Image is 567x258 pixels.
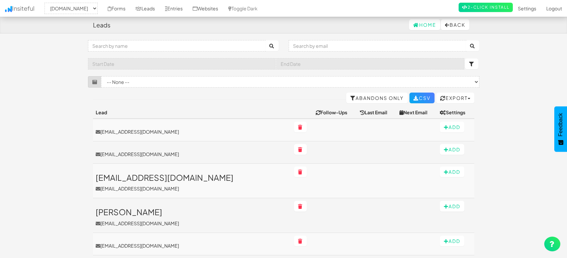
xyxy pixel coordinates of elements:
th: Lead [93,106,291,119]
a: [EMAIL_ADDRESS][DOMAIN_NAME][EMAIL_ADDRESS][DOMAIN_NAME] [96,173,289,192]
th: Follow-Ups [313,106,357,119]
input: End Date [276,58,464,70]
input: Search by name [88,40,266,51]
button: Add [440,122,464,132]
th: Settings [437,106,474,119]
a: Abandons Only [346,93,408,103]
button: Add [440,144,464,155]
button: Add [440,166,464,177]
a: 2-Click Install [459,3,513,12]
a: [EMAIL_ADDRESS][DOMAIN_NAME] [96,151,289,157]
p: [EMAIL_ADDRESS][DOMAIN_NAME] [96,185,289,192]
input: Start Date [88,58,276,70]
span: Feedback [558,113,564,136]
input: Search by email [289,40,466,51]
button: Add [440,201,464,212]
button: Feedback - Show survey [554,106,567,152]
p: [EMAIL_ADDRESS][DOMAIN_NAME] [96,220,289,227]
a: Home [409,19,440,30]
h3: [PERSON_NAME] [96,208,289,216]
img: icon.png [5,6,12,12]
h3: [EMAIL_ADDRESS][DOMAIN_NAME] [96,173,289,182]
a: [PERSON_NAME][EMAIL_ADDRESS][DOMAIN_NAME] [96,208,289,226]
button: Export [436,93,474,103]
th: Last Email [357,106,397,119]
a: [EMAIL_ADDRESS][DOMAIN_NAME] [96,242,289,249]
th: Next Email [397,106,437,119]
button: Add [440,236,464,246]
a: CSV [409,93,435,103]
h4: Leads [93,22,110,28]
button: Back [441,19,469,30]
a: [EMAIL_ADDRESS][DOMAIN_NAME] [96,128,289,135]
